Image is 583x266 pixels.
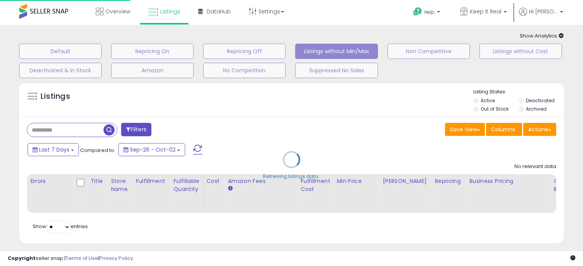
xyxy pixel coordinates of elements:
[66,255,98,262] a: Terms of Use
[520,32,564,39] span: Show Analytics
[19,63,102,78] button: Deactivated & In Stock
[111,63,194,78] button: Amazon
[424,9,435,15] span: Help
[529,8,558,15] span: Hi [PERSON_NAME]
[99,255,133,262] a: Privacy Policy
[19,44,102,59] button: Default
[8,255,36,262] strong: Copyright
[160,8,180,15] span: Listings
[519,8,563,25] a: Hi [PERSON_NAME]
[413,7,422,16] i: Get Help
[470,8,501,15] span: Keep It Real
[111,44,194,59] button: Repricing On
[480,44,562,59] button: Listings without Cost
[295,63,378,78] button: Suppressed No Sales
[295,44,378,59] button: Listings without Min/Max
[105,8,130,15] span: Overview
[8,255,133,262] div: seller snap | |
[203,63,286,78] button: No Competition
[388,44,470,59] button: Non Competitive
[203,44,286,59] button: Repricing Off
[263,173,320,180] div: Retrieving listings data..
[407,1,448,25] a: Help
[207,8,231,15] span: DataHub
